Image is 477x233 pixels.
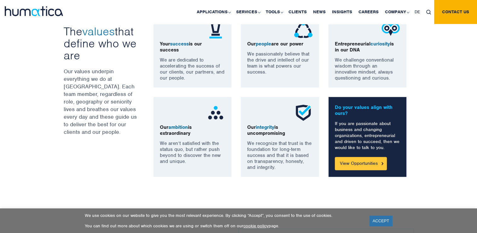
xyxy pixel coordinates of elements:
[426,10,431,15] img: search_icon
[243,223,269,229] a: cookie policy
[247,41,313,47] p: Our are our power
[206,103,225,122] img: ico
[247,140,313,170] p: We recognize that trust is the foundation for long-term success and that it is based on transpare...
[160,41,225,53] p: Your is our success
[294,103,313,122] img: ico
[85,223,362,229] p: You can find out more about which cookies we are using or switch them off on our page.
[168,124,188,130] span: ambition
[381,162,383,165] img: Button
[294,20,313,39] img: ico
[415,9,420,15] span: DE
[64,68,138,136] p: Our values underpin everything we do at [GEOGRAPHIC_DATA]. Each team member, regardless of role, ...
[85,213,362,218] p: We use cookies on our website to give you the most relevant experience. By clicking “Accept”, you...
[5,6,63,16] img: logo
[335,105,400,116] p: Do your values align with ours?
[335,57,400,81] p: We challenge conventional wisdom through an innovative mindset, always questioning and curious.
[170,41,189,47] span: success
[335,41,400,53] p: Entrepreneurial is in our DNA
[370,41,390,47] span: curiosity
[335,157,387,170] a: View Opportunities
[160,124,225,136] p: Our is extraordinary
[160,57,225,81] p: We are dedicated to accelerating the success of our clients, our partners, and our people.
[206,20,225,39] img: ico
[247,124,313,136] p: Our is uncompromising
[256,124,274,130] span: integrity
[160,140,225,164] p: We aren’t satisfied with the status quo, but rather push beyond to discover the new and unique.
[369,216,393,226] a: ACCEPT
[256,41,271,47] span: people
[64,25,138,61] h3: The that define who we are
[247,51,313,75] p: We passionately believe that the drive and intellect of our team is what powers our success.
[82,24,115,39] span: values
[335,121,400,151] p: If you are passionate about business and changing organizations, entrepreneurial and driven to su...
[381,20,400,39] img: ico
